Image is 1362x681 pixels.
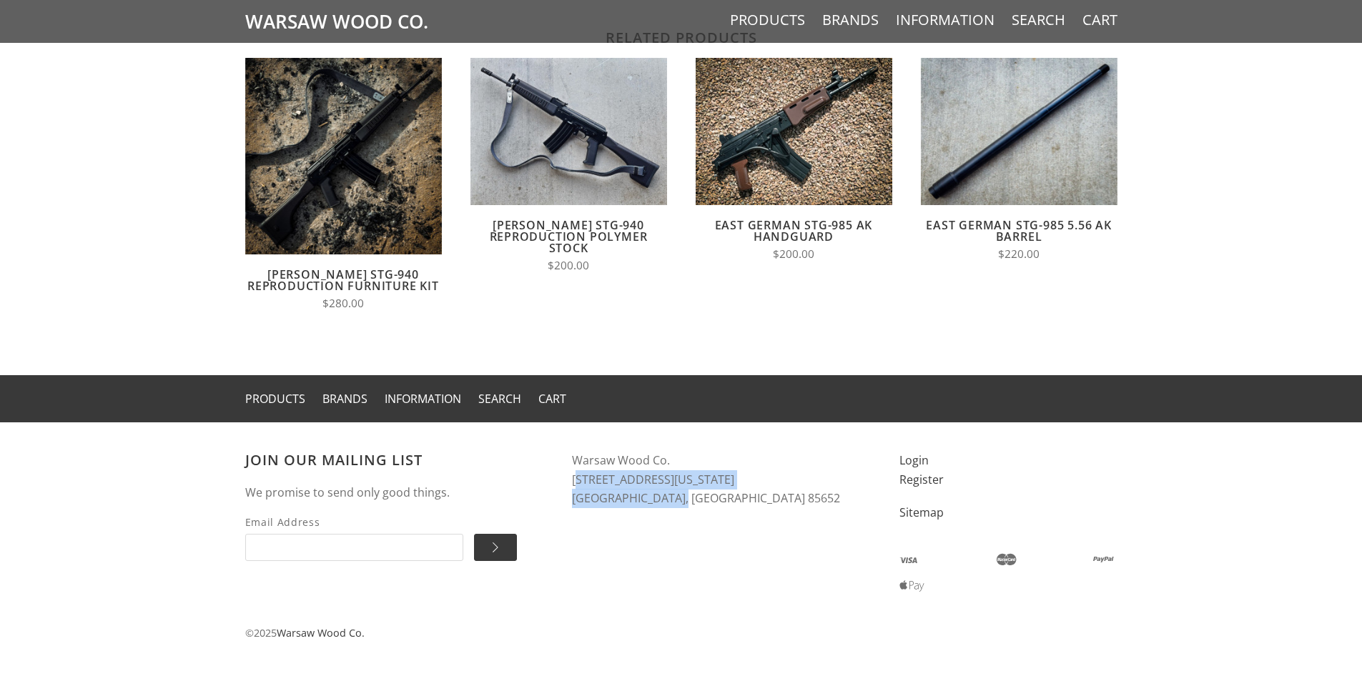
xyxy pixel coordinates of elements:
[245,625,1117,642] p: © 2025
[322,391,367,407] a: Brands
[899,452,929,468] a: Login
[899,504,944,520] a: Sitemap
[245,514,463,530] span: Email Address
[470,58,667,205] img: Wieger STG-940 Reproduction Polymer Stock
[998,247,1040,262] span: $220.00
[921,58,1117,205] img: East German STG-985 5.56 AK Barrel
[538,391,566,407] a: Cart
[474,534,517,561] input: 
[245,483,544,502] p: We promise to send only good things.
[245,391,305,407] a: Products
[1012,11,1065,29] a: Search
[245,58,442,254] img: Wieger STG-940 Reproduction Furniture Kit
[715,217,873,244] a: East German STG-985 AK Handguard
[696,58,892,205] img: East German STG-985 AK Handguard
[322,296,364,311] span: $280.00
[247,267,439,294] a: [PERSON_NAME] STG-940 Reproduction Furniture Kit
[572,452,670,468] font: Warsaw Wood Co.
[385,391,461,407] a: Information
[245,451,544,469] h3: Join our mailing list
[926,217,1112,244] a: East German STG-985 5.56 AK Barrel
[822,11,879,29] a: Brands
[548,258,589,273] span: $200.00
[730,11,805,29] a: Products
[572,472,734,487] font: [STREET_ADDRESS][US_STATE]
[773,247,814,262] font: $200.00
[896,11,995,29] a: Information
[277,626,365,640] a: Warsaw Wood Co.
[899,472,944,487] a: Register
[245,29,1117,46] h2: Related products
[245,534,463,561] input: Email Address
[478,391,521,407] a: Search
[490,217,648,256] a: [PERSON_NAME] STG-940 Reproduction Polymer Stock
[1082,11,1117,29] a: Cart
[572,490,840,506] font: [GEOGRAPHIC_DATA], [GEOGRAPHIC_DATA] 85652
